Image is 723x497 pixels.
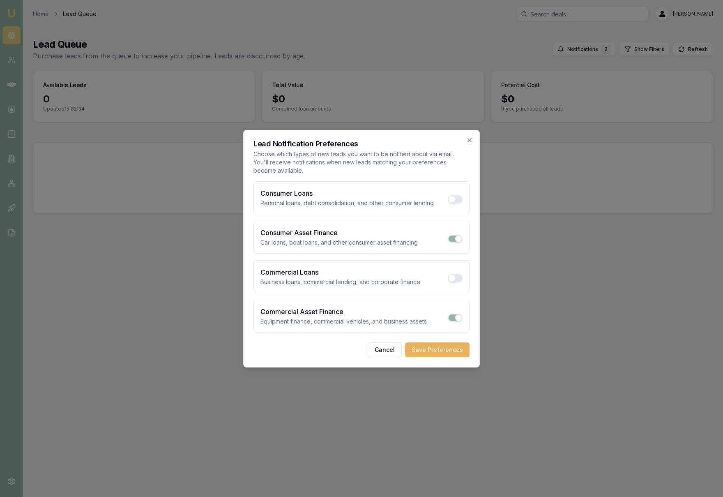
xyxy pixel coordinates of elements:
p: Choose which types of new leads you want to be notified about via email. You'll receive notificat... [253,150,470,175]
p: Car loans, boat loans, and other consumer asset financing [260,238,418,247]
p: Business loans, commercial lending, and corporate finance [260,278,420,286]
button: Toggle Commercial Asset Finance notifications [448,314,463,322]
label: Consumer Asset Finance [260,229,338,237]
p: Equipment finance, commercial vehicles, and business assets [260,317,427,326]
p: Personal loans, debt consolidation, and other consumer lending [260,199,434,207]
label: Commercial Loans [260,268,318,276]
button: Toggle Consumer Asset Finance notifications [448,235,463,243]
button: Toggle Commercial Loans notifications [448,274,463,282]
button: Toggle Consumer Loans notifications [448,195,463,203]
button: Cancel [368,342,402,357]
h2: Lead Notification Preferences [253,140,470,148]
label: Consumer Loans [260,189,313,197]
label: Commercial Asset Finance [260,307,343,316]
button: Save Preferences [405,342,470,357]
